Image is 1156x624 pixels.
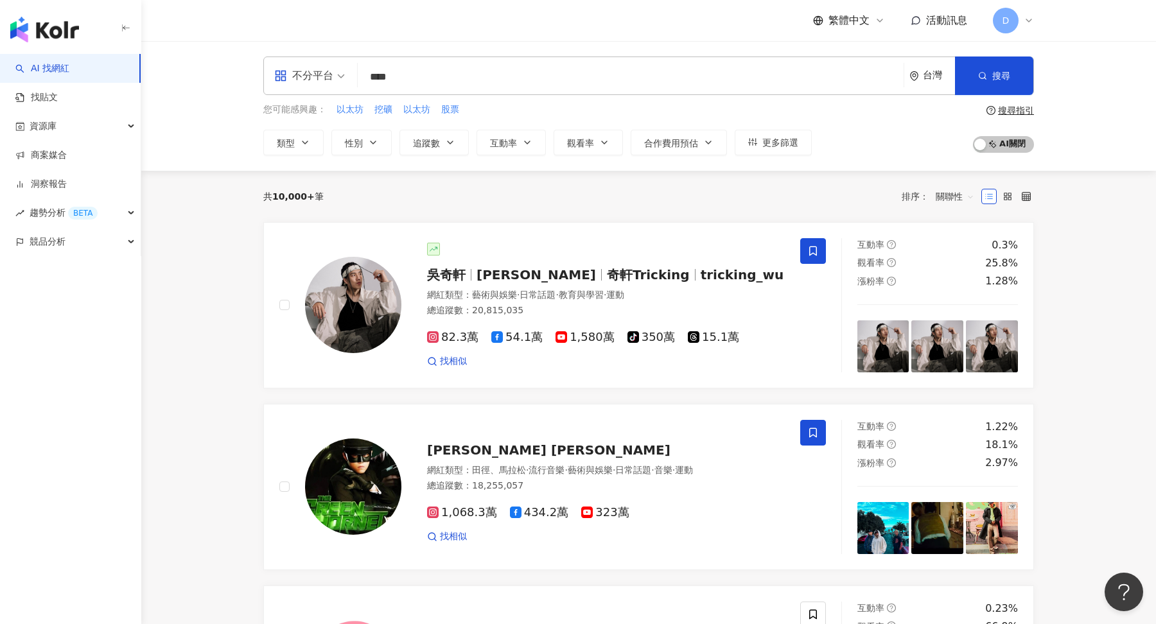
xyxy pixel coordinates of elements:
button: 股票 [441,103,460,117]
span: 日常話題 [520,290,556,300]
span: 找相似 [440,355,467,368]
div: 不分平台 [274,65,333,86]
span: 350萬 [627,331,675,344]
iframe: Help Scout Beacon - Open [1105,573,1143,611]
div: 25.8% [985,256,1018,270]
button: 追蹤數 [399,130,469,155]
button: 搜尋 [955,56,1033,95]
span: 觀看率 [857,439,884,449]
div: 排序： [902,186,981,207]
div: 搜尋指引 [998,105,1034,116]
div: 0.3% [992,238,1018,252]
span: · [526,465,529,475]
span: 以太坊 [403,103,430,116]
span: 流行音樂 [529,465,565,475]
button: 互動率 [477,130,546,155]
span: 互動率 [490,138,517,148]
span: question-circle [986,106,995,115]
span: · [565,465,567,475]
span: 競品分析 [30,227,66,256]
span: 教育與學習 [559,290,604,300]
span: tricking_wu [701,267,784,282]
div: 1.22% [985,420,1018,434]
span: 趨勢分析 [30,198,98,227]
span: 找相似 [440,530,467,543]
span: question-circle [887,277,896,286]
span: · [672,465,675,475]
span: 奇軒Tricking [607,267,690,282]
span: 觀看率 [567,138,594,148]
a: searchAI 找網紅 [15,62,69,75]
button: 挖礦 [374,103,393,117]
span: 性別 [345,138,363,148]
img: post-image [857,320,909,372]
span: 搜尋 [992,71,1010,81]
img: KOL Avatar [305,438,401,535]
div: 2.97% [985,456,1018,470]
span: 互動率 [857,421,884,431]
div: 網紅類型 ： [427,289,785,302]
button: 更多篩選 [735,130,812,155]
span: 323萬 [581,506,629,519]
span: 藝術與娛樂 [472,290,517,300]
span: 股票 [441,103,459,116]
span: 10,000+ [272,191,315,202]
span: 活動訊息 [926,14,967,26]
span: 您可能感興趣： [263,103,326,116]
span: question-circle [887,440,896,449]
span: 類型 [277,138,295,148]
button: 以太坊 [403,103,431,117]
span: 觀看率 [857,257,884,268]
span: 1,068.3萬 [427,506,497,519]
button: 以太坊 [336,103,364,117]
span: 藝術與娛樂 [568,465,613,475]
span: 挖礦 [374,103,392,116]
span: · [651,465,654,475]
img: post-image [966,502,1018,554]
div: 總追蹤數 ： 20,815,035 [427,304,785,317]
span: 關聯性 [936,186,974,207]
div: 總追蹤數 ： 18,255,057 [427,480,785,492]
span: 互動率 [857,603,884,613]
img: post-image [911,320,963,372]
span: 互動率 [857,239,884,250]
a: 商案媒合 [15,149,67,162]
span: 繁體中文 [828,13,870,28]
span: · [517,290,520,300]
a: KOL Avatar[PERSON_NAME] [PERSON_NAME]網紅類型：田徑、馬拉松·流行音樂·藝術與娛樂·日常話題·音樂·運動總追蹤數：18,255,0571,068.3萬434.... [263,404,1034,570]
a: KOL Avatar吳奇軒[PERSON_NAME]奇軒Trickingtricking_wu網紅類型：藝術與娛樂·日常話題·教育與學習·運動總追蹤數：20,815,03582.3萬54.1萬1... [263,222,1034,388]
span: environment [909,71,919,81]
span: · [613,465,615,475]
span: 運動 [675,465,693,475]
span: [PERSON_NAME] [477,267,596,282]
span: 吳奇軒 [427,267,466,282]
span: question-circle [887,240,896,249]
span: · [556,290,558,300]
span: question-circle [887,458,896,467]
div: 0.23% [985,602,1018,616]
span: 以太坊 [337,103,363,116]
div: 台灣 [923,70,955,81]
button: 類型 [263,130,324,155]
button: 性別 [331,130,392,155]
img: KOL Avatar [305,257,401,353]
div: 網紅類型 ： [427,464,785,477]
img: post-image [966,320,1018,372]
span: 音樂 [654,465,672,475]
button: 觀看率 [554,130,623,155]
a: 找貼文 [15,91,58,104]
span: question-circle [887,422,896,431]
div: 共 筆 [263,191,324,202]
span: [PERSON_NAME] [PERSON_NAME] [427,442,670,458]
span: 田徑、馬拉松 [472,465,526,475]
span: 更多篩選 [762,137,798,148]
img: post-image [911,502,963,554]
a: 洞察報告 [15,178,67,191]
span: 資源庫 [30,112,57,141]
span: 合作費用預估 [644,138,698,148]
span: 漲粉率 [857,458,884,468]
span: 追蹤數 [413,138,440,148]
span: 54.1萬 [491,331,543,344]
span: rise [15,209,24,218]
div: BETA [68,207,98,220]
